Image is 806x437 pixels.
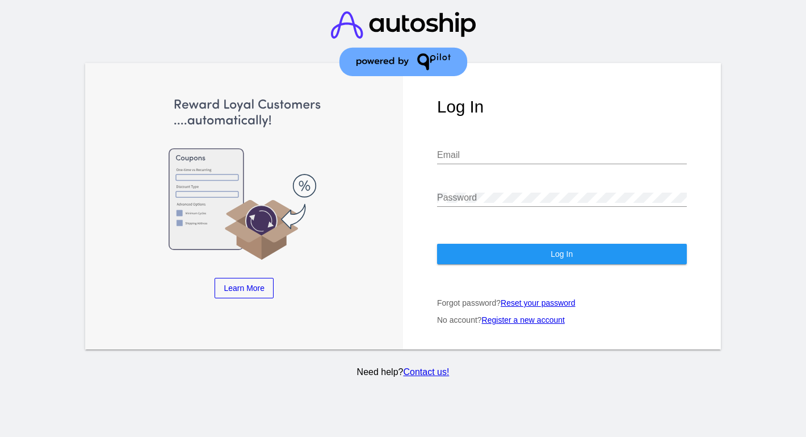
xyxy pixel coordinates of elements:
button: Log In [437,244,687,264]
a: Reset your password [501,298,576,307]
p: No account? [437,315,687,324]
input: Email [437,150,687,160]
a: Contact us! [403,367,449,377]
a: Learn More [215,278,274,298]
h1: Log In [437,97,687,116]
span: Learn More [224,284,265,293]
a: Register a new account [482,315,565,324]
span: Log In [551,249,573,259]
img: Apply Coupons Automatically to Scheduled Orders with QPilot [120,97,370,261]
p: Forgot password? [437,298,687,307]
p: Need help? [83,367,723,377]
